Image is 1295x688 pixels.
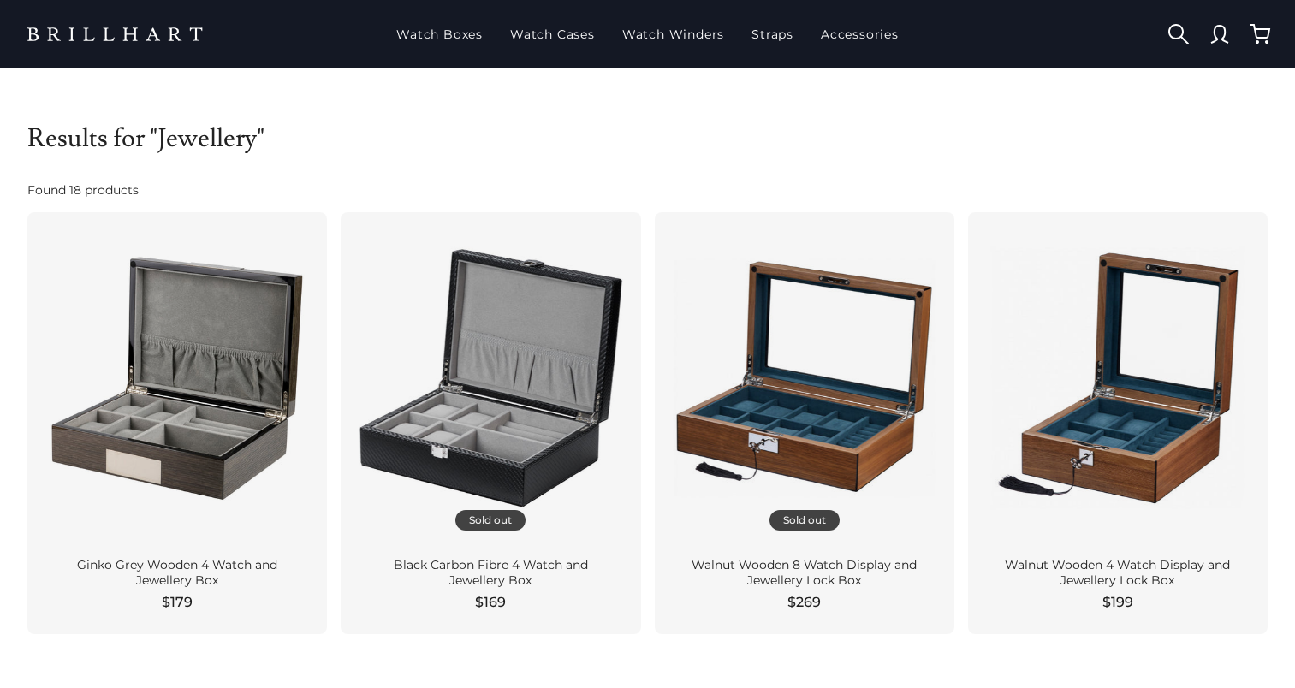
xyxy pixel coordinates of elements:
[361,558,620,588] div: Black Carbon Fibre 4 Watch and Jewellery Box
[655,212,954,634] a: Sold out Walnut Wooden 8 Watch Display and Jewellery Lock Box $269
[162,592,193,613] span: $179
[27,212,327,634] a: Ginko Grey Wooden 4 Watch and Jewellery Box $179
[675,558,934,588] div: Walnut Wooden 8 Watch Display and Jewellery Lock Box
[389,12,490,56] a: Watch Boxes
[989,558,1247,588] div: Walnut Wooden 4 Watch Display and Jewellery Lock Box
[48,558,306,588] div: Ginko Grey Wooden 4 Watch and Jewellery Box
[787,592,821,613] span: $269
[615,12,731,56] a: Watch Winders
[745,12,800,56] a: Straps
[27,181,1268,205] div: Found 18 products
[1102,592,1133,613] span: $199
[968,212,1268,634] a: Walnut Wooden 4 Watch Display and Jewellery Lock Box $199
[341,212,640,634] a: Sold out Black Carbon Fibre 4 Watch and Jewellery Box $169
[503,12,602,56] a: Watch Cases
[27,123,1268,154] h1: Results for "Jewellery"
[814,12,906,56] a: Accessories
[475,592,506,613] span: $169
[389,12,906,56] nav: Main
